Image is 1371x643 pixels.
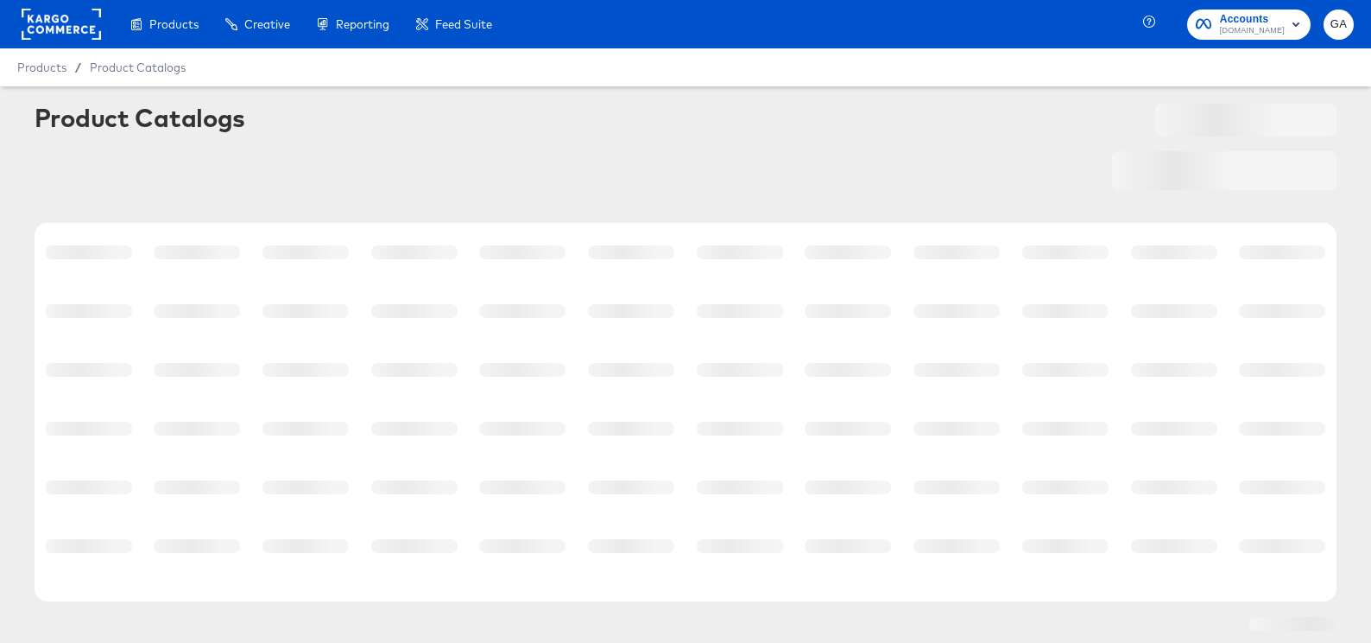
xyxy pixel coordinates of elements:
span: GA [1330,15,1347,35]
span: Reporting [336,17,389,31]
span: [DOMAIN_NAME] [1220,24,1285,38]
span: Accounts [1220,10,1285,29]
button: GA [1324,10,1354,40]
span: / [66,60,90,74]
span: Feed Suite [435,17,492,31]
span: Products [17,60,66,74]
button: Accounts[DOMAIN_NAME] [1187,10,1311,40]
span: Creative [244,17,290,31]
a: Product Catalogs [90,60,186,74]
div: Product Catalogs [35,104,245,131]
span: Products [149,17,199,31]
